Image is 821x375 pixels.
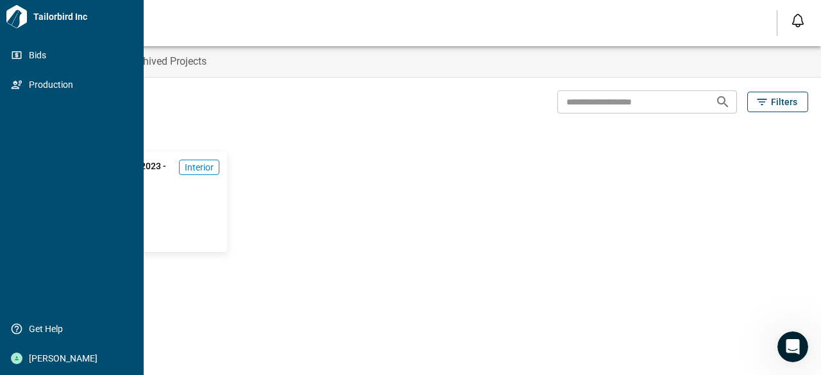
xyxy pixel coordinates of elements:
span: [PERSON_NAME] [22,352,126,365]
span: Production [22,78,126,91]
button: Open notification feed [788,10,808,31]
a: Production [5,73,139,96]
span: Get Help [22,322,126,335]
span: Archived Projects [128,55,207,68]
span: Tailorbird Inc [28,10,139,23]
iframe: Intercom live chat [777,331,808,362]
button: Search projects [710,89,736,115]
a: Bids [5,44,139,67]
span: Bids [22,49,126,62]
span: Filters [771,96,797,108]
span: Interior [185,161,214,174]
button: Filters [747,92,808,112]
div: base tabs [33,46,821,77]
